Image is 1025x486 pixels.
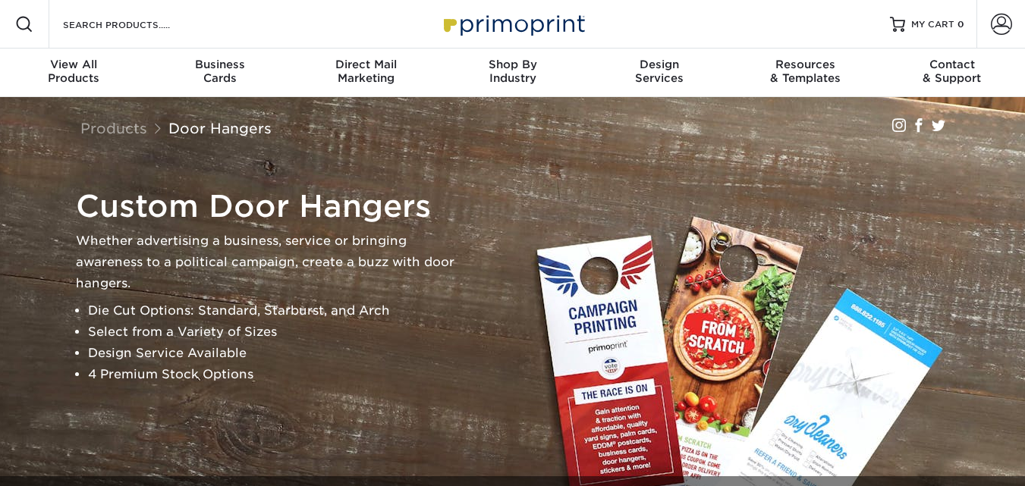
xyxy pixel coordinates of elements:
[439,58,586,85] div: Industry
[732,58,879,71] span: Resources
[76,188,455,224] h1: Custom Door Hangers
[879,58,1025,71] span: Contact
[88,364,455,385] li: 4 Premium Stock Options
[439,58,586,71] span: Shop By
[146,58,293,85] div: Cards
[879,49,1025,97] a: Contact& Support
[586,58,732,71] span: Design
[586,49,732,97] a: DesignServices
[957,19,964,30] span: 0
[911,18,954,31] span: MY CART
[293,58,439,85] div: Marketing
[732,49,879,97] a: Resources& Templates
[168,120,272,136] a: Door Hangers
[76,230,455,294] p: Whether advertising a business, service or bringing awareness to a political campaign, create a b...
[732,58,879,85] div: & Templates
[879,58,1025,85] div: & Support
[439,49,586,97] a: Shop ByIndustry
[293,49,439,97] a: Direct MailMarketing
[88,300,455,321] li: Die Cut Options: Standard, Starburst, and Arch
[88,343,455,364] li: Design Service Available
[586,58,732,85] div: Services
[437,8,589,40] img: Primoprint
[80,120,147,136] a: Products
[61,15,209,33] input: SEARCH PRODUCTS.....
[88,321,455,343] li: Select from a Variety of Sizes
[146,58,293,71] span: Business
[293,58,439,71] span: Direct Mail
[146,49,293,97] a: BusinessCards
